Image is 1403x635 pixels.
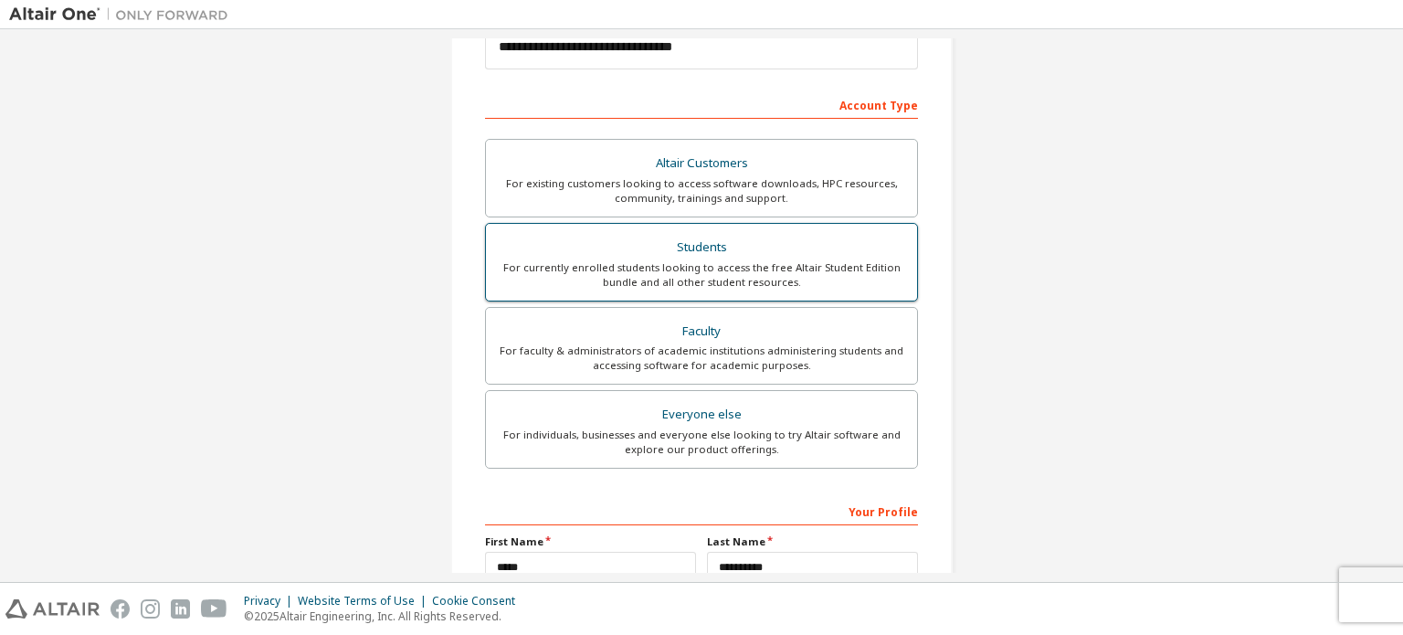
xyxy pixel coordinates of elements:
div: For currently enrolled students looking to access the free Altair Student Edition bundle and all ... [497,260,906,290]
img: instagram.svg [141,599,160,619]
label: Last Name [707,534,918,549]
img: Altair One [9,5,237,24]
div: Everyone else [497,402,906,428]
img: altair_logo.svg [5,599,100,619]
div: Your Profile [485,496,918,525]
div: Altair Customers [497,151,906,176]
img: youtube.svg [201,599,227,619]
p: © 2025 Altair Engineering, Inc. All Rights Reserved. [244,609,526,624]
div: Account Type [485,90,918,119]
img: facebook.svg [111,599,130,619]
div: Faculty [497,319,906,344]
div: Privacy [244,594,298,609]
div: Students [497,235,906,260]
img: linkedin.svg [171,599,190,619]
label: First Name [485,534,696,549]
div: Website Terms of Use [298,594,432,609]
div: Cookie Consent [432,594,526,609]
div: For individuals, businesses and everyone else looking to try Altair software and explore our prod... [497,428,906,457]
div: For faculty & administrators of academic institutions administering students and accessing softwa... [497,344,906,373]
div: For existing customers looking to access software downloads, HPC resources, community, trainings ... [497,176,906,206]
